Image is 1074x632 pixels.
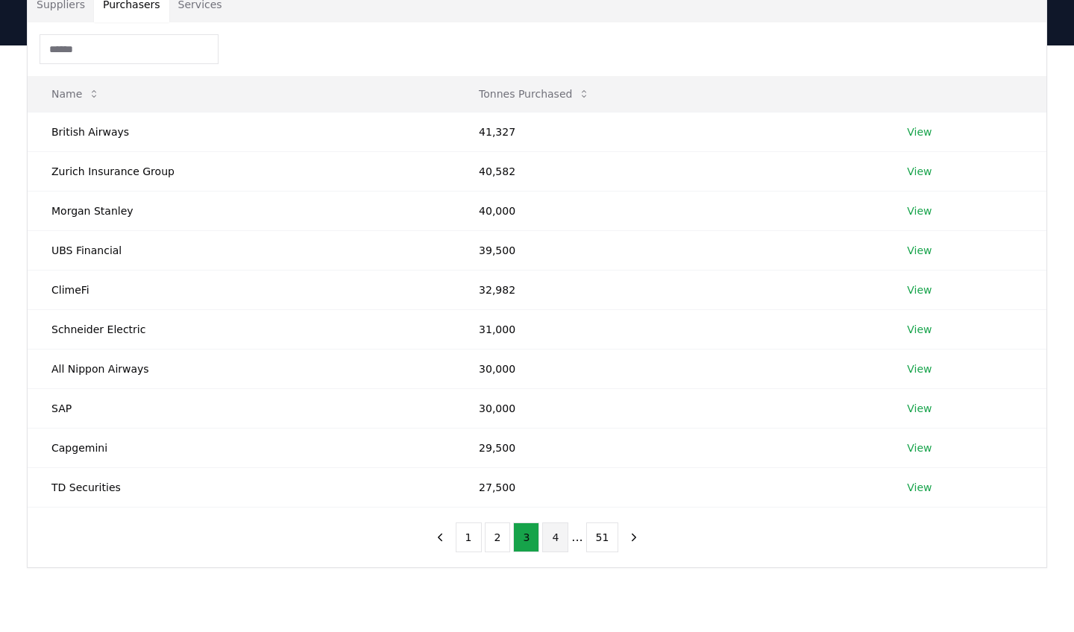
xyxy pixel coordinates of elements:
[28,309,455,349] td: Schneider Electric
[907,401,932,416] a: View
[28,151,455,191] td: Zurich Insurance Group
[40,79,112,109] button: Name
[28,388,455,428] td: SAP
[485,522,511,552] button: 2
[28,428,455,467] td: Capgemini
[907,440,932,455] a: View
[621,522,647,552] button: next page
[455,151,883,191] td: 40,582
[586,522,619,552] button: 51
[455,270,883,309] td: 32,982
[456,522,482,552] button: 1
[455,112,883,151] td: 41,327
[427,522,453,552] button: previous page
[907,243,932,258] a: View
[571,528,582,546] li: ...
[455,191,883,230] td: 40,000
[455,467,883,507] td: 27,500
[455,388,883,428] td: 30,000
[455,349,883,388] td: 30,000
[28,467,455,507] td: TD Securities
[28,191,455,230] td: Morgan Stanley
[907,480,932,495] a: View
[907,322,932,337] a: View
[907,203,932,218] a: View
[28,230,455,270] td: UBS Financial
[455,428,883,467] td: 29,500
[455,309,883,349] td: 31,000
[542,522,568,552] button: 4
[907,124,932,139] a: View
[907,164,932,179] a: View
[467,79,602,109] button: Tonnes Purchased
[455,230,883,270] td: 39,500
[513,522,539,552] button: 3
[28,112,455,151] td: British Airways
[28,349,455,388] td: All Nippon Airways
[28,270,455,309] td: ClimeFi
[907,282,932,297] a: View
[907,361,932,376] a: View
